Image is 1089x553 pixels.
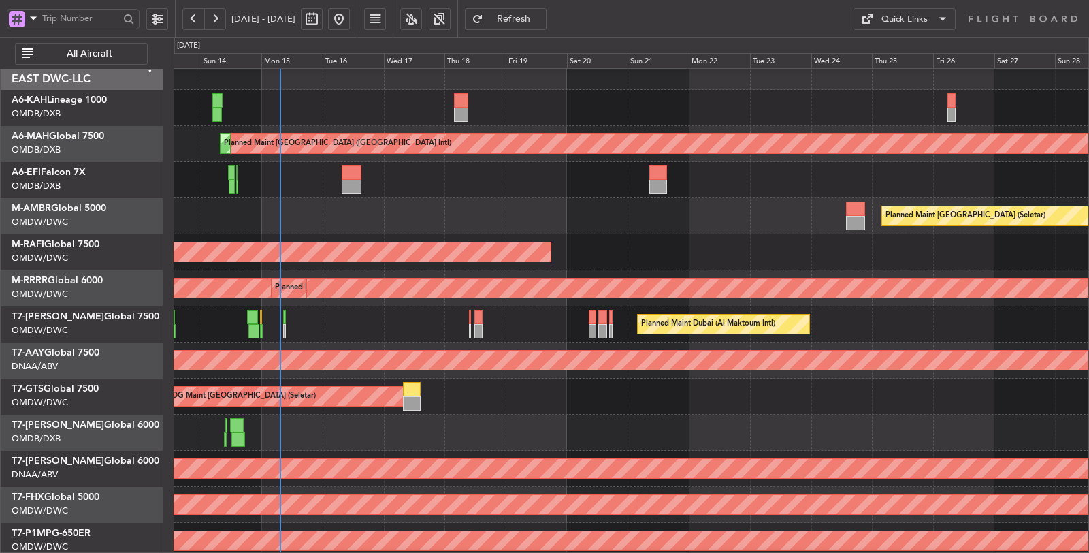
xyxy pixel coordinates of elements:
[933,53,994,69] div: Fri 26
[12,276,103,285] a: M-RRRRGlobal 6000
[750,53,811,69] div: Tue 23
[15,43,148,65] button: All Aircraft
[12,456,159,466] a: T7-[PERSON_NAME]Global 6000
[12,541,68,553] a: OMDW/DWC
[177,40,200,52] div: [DATE]
[12,180,61,192] a: OMDB/DXB
[12,252,68,264] a: OMDW/DWC
[12,276,48,285] span: M-RRRR
[12,168,41,177] span: A6-EFI
[12,131,49,141] span: A6-MAH
[628,53,689,69] div: Sun 21
[854,8,956,30] button: Quick Links
[12,288,68,300] a: OMDW/DWC
[567,53,628,69] div: Sat 20
[12,420,104,430] span: T7-[PERSON_NAME]
[12,204,51,213] span: M-AMBR
[12,348,99,358] a: T7-AAYGlobal 7500
[12,528,52,538] span: T7-P1MP
[12,396,68,409] a: OMDW/DWC
[166,386,316,407] div: AOG Maint [GEOGRAPHIC_DATA] (Seletar)
[224,133,451,154] div: Planned Maint [GEOGRAPHIC_DATA] ([GEOGRAPHIC_DATA] Intl)
[12,144,61,156] a: OMDB/DXB
[231,13,295,25] span: [DATE] - [DATE]
[12,348,44,358] span: T7-AAY
[12,204,106,213] a: M-AMBRGlobal 5000
[384,53,445,69] div: Wed 17
[12,240,44,249] span: M-RAFI
[12,492,99,502] a: T7-FHXGlobal 5000
[12,131,104,141] a: A6-MAHGlobal 7500
[12,312,159,321] a: T7-[PERSON_NAME]Global 7500
[12,95,47,105] span: A6-KAH
[811,53,873,69] div: Wed 24
[12,505,68,517] a: OMDW/DWC
[12,312,104,321] span: T7-[PERSON_NAME]
[201,53,262,69] div: Sun 14
[12,168,86,177] a: A6-EFIFalcon 7X
[12,456,104,466] span: T7-[PERSON_NAME]
[12,492,44,502] span: T7-FHX
[689,53,750,69] div: Mon 22
[12,384,99,394] a: T7-GTSGlobal 7500
[12,528,91,538] a: T7-P1MPG-650ER
[275,278,409,298] div: Planned Maint Dubai (Al Maktoum Intl)
[323,53,384,69] div: Tue 16
[994,53,1056,69] div: Sat 27
[12,95,107,105] a: A6-KAHLineage 1000
[261,53,323,69] div: Mon 15
[12,240,99,249] a: M-RAFIGlobal 7500
[12,108,61,120] a: OMDB/DXB
[881,13,928,27] div: Quick Links
[12,432,61,445] a: OMDB/DXB
[444,53,506,69] div: Thu 18
[486,14,542,24] span: Refresh
[12,420,159,430] a: T7-[PERSON_NAME]Global 6000
[12,469,58,481] a: DNAA/ABV
[641,314,775,334] div: Planned Maint Dubai (Al Maktoum Intl)
[36,49,143,59] span: All Aircraft
[12,216,68,228] a: OMDW/DWC
[12,324,68,336] a: OMDW/DWC
[465,8,547,30] button: Refresh
[12,360,58,373] a: DNAA/ABV
[12,384,44,394] span: T7-GTS
[506,53,567,69] div: Fri 19
[885,206,1045,226] div: Planned Maint [GEOGRAPHIC_DATA] (Seletar)
[872,53,933,69] div: Thu 25
[42,8,119,29] input: Trip Number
